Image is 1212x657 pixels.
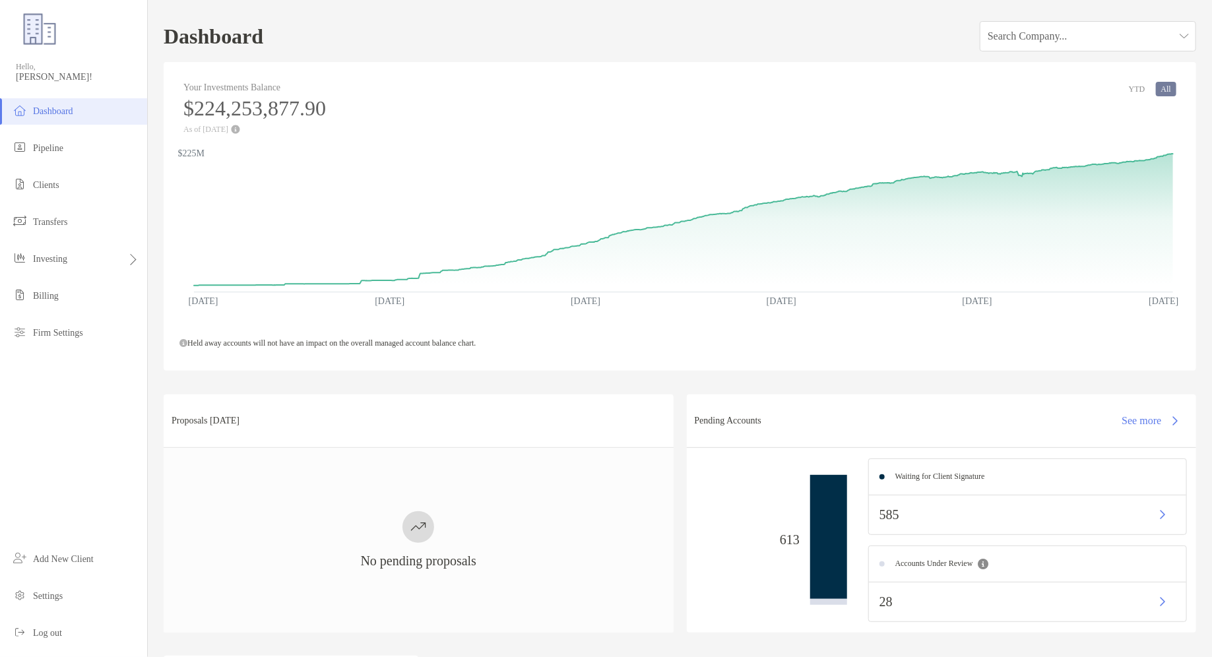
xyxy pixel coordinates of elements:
[183,82,326,93] h4: Your Investments Balance
[12,102,28,118] img: dashboard icon
[1149,296,1178,306] text: [DATE]
[33,291,59,301] span: Billing
[231,125,240,134] img: Performance Info
[33,328,83,338] span: Firm Settings
[16,72,139,82] span: [PERSON_NAME]!
[33,554,94,564] span: Add New Client
[695,416,762,426] h3: Pending Accounts
[12,324,28,340] img: firm-settings icon
[164,24,263,49] h1: Dashboard
[33,143,63,153] span: Pipeline
[697,532,800,548] p: 613
[12,624,28,640] img: logout icon
[1156,82,1176,96] button: All
[963,296,992,306] text: [DATE]
[188,296,218,306] text: [DATE]
[33,106,73,116] span: Dashboard
[879,594,893,610] p: 28
[895,472,985,482] h4: Waiting for Client Signature
[172,416,239,426] h3: Proposals [DATE]
[33,254,67,264] span: Investing
[183,125,326,134] p: As of [DATE]
[879,507,899,523] p: 585
[12,587,28,603] img: settings icon
[12,176,28,192] img: clients icon
[375,296,404,306] text: [DATE]
[767,296,796,306] text: [DATE]
[1124,82,1151,96] button: YTD
[360,553,476,569] h3: No pending proposals
[16,5,63,53] img: Zoe Logo
[12,287,28,303] img: billing icon
[895,559,973,569] h4: Accounts Under Review
[33,628,62,638] span: Log out
[1112,406,1188,435] button: See more
[12,250,28,266] img: investing icon
[33,591,63,601] span: Settings
[12,139,28,155] img: pipeline icon
[33,180,59,190] span: Clients
[12,213,28,229] img: transfers icon
[12,550,28,566] img: add_new_client icon
[183,96,326,121] h3: $224,253,877.90
[178,148,205,158] text: $225M
[33,217,67,227] span: Transfers
[179,338,476,348] span: Held away accounts will not have an impact on the overall managed account balance chart.
[571,296,600,306] text: [DATE]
